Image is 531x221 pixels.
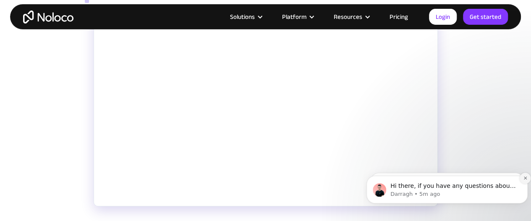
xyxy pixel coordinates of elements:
div: Resources [334,11,362,22]
div: Resources [323,11,379,22]
a: Get started [463,9,508,25]
a: Pricing [379,11,419,22]
iframe: Intercom notifications message [363,158,531,217]
div: Platform [272,11,323,22]
a: home [23,10,73,23]
a: Login [429,9,457,25]
iframe: YouTube embed [94,13,437,206]
div: Solutions [230,11,255,22]
div: Platform [282,11,306,22]
div: Solutions [220,11,272,22]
